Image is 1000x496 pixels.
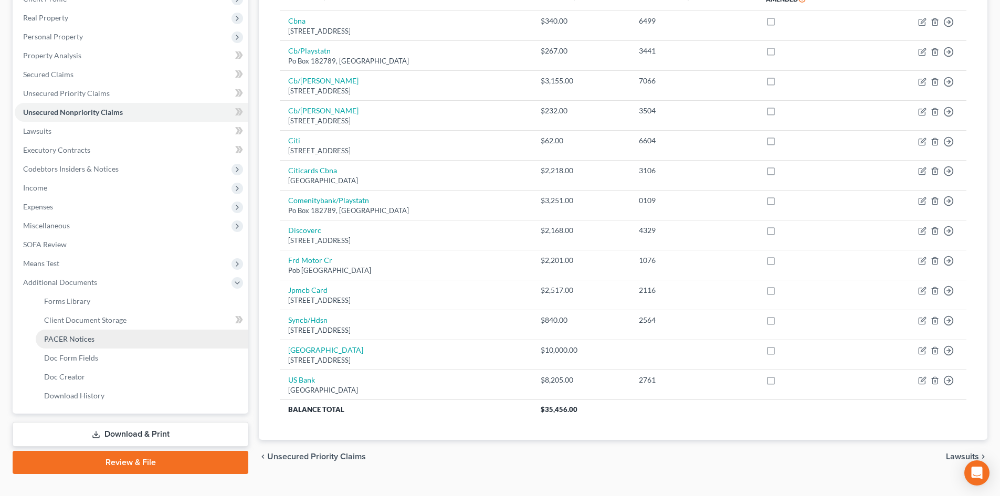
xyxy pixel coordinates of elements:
div: Po Box 182789, [GEOGRAPHIC_DATA] [288,206,524,216]
span: Unsecured Priority Claims [23,89,110,98]
a: Cb/[PERSON_NAME] [288,76,359,85]
div: [STREET_ADDRESS] [288,355,524,365]
a: Lawsuits [15,122,248,141]
span: Miscellaneous [23,221,70,230]
a: Comenitybank/Playstatn [288,196,369,205]
div: $10,000.00 [541,345,622,355]
span: Codebtors Insiders & Notices [23,164,119,173]
div: 1076 [639,255,749,266]
span: Unsecured Priority Claims [267,452,366,461]
a: Cb/Playstatn [288,46,331,55]
span: Additional Documents [23,278,97,287]
span: SOFA Review [23,240,67,249]
div: [STREET_ADDRESS] [288,325,524,335]
div: $62.00 [541,135,622,146]
a: Cbna [288,16,306,25]
div: Pob [GEOGRAPHIC_DATA] [288,266,524,276]
div: $340.00 [541,16,622,26]
div: 7066 [639,76,749,86]
div: 2564 [639,315,749,325]
a: Unsecured Nonpriority Claims [15,103,248,122]
a: Forms Library [36,292,248,311]
a: Jpmcb Card [288,286,328,294]
div: 2761 [639,375,749,385]
span: Doc Form Fields [44,353,98,362]
span: Property Analysis [23,51,81,60]
div: 3504 [639,105,749,116]
div: $3,251.00 [541,195,622,206]
span: Lawsuits [946,452,979,461]
div: [STREET_ADDRESS] [288,86,524,96]
th: Balance Total [280,400,532,419]
a: Secured Claims [15,65,248,84]
div: 2116 [639,285,749,296]
div: [GEOGRAPHIC_DATA] [288,176,524,186]
div: $267.00 [541,46,622,56]
a: Client Document Storage [36,311,248,330]
div: [STREET_ADDRESS] [288,296,524,305]
div: $840.00 [541,315,622,325]
span: Download History [44,391,104,400]
a: US Bank [288,375,315,384]
button: Lawsuits chevron_right [946,452,987,461]
i: chevron_right [979,452,987,461]
a: Citi [288,136,300,145]
span: Doc Creator [44,372,85,381]
div: [STREET_ADDRESS] [288,26,524,36]
a: Executory Contracts [15,141,248,160]
div: $8,205.00 [541,375,622,385]
a: Review & File [13,451,248,474]
a: Cb/[PERSON_NAME] [288,106,359,115]
div: $2,201.00 [541,255,622,266]
a: Doc Form Fields [36,349,248,367]
div: $2,168.00 [541,225,622,236]
a: [GEOGRAPHIC_DATA] [288,345,363,354]
div: [STREET_ADDRESS] [288,236,524,246]
div: Po Box 182789, [GEOGRAPHIC_DATA] [288,56,524,66]
div: $3,155.00 [541,76,622,86]
a: Syncb/Hdsn [288,315,328,324]
a: Download & Print [13,422,248,447]
div: Open Intercom Messenger [964,460,990,486]
div: $232.00 [541,105,622,116]
div: [STREET_ADDRESS] [288,146,524,156]
div: 0109 [639,195,749,206]
div: [STREET_ADDRESS] [288,116,524,126]
div: 3106 [639,165,749,176]
a: Doc Creator [36,367,248,386]
span: Forms Library [44,297,90,305]
button: chevron_left Unsecured Priority Claims [259,452,366,461]
div: $2,517.00 [541,285,622,296]
a: PACER Notices [36,330,248,349]
a: SOFA Review [15,235,248,254]
span: Real Property [23,13,68,22]
span: Personal Property [23,32,83,41]
a: Unsecured Priority Claims [15,84,248,103]
span: Income [23,183,47,192]
i: chevron_left [259,452,267,461]
div: [GEOGRAPHIC_DATA] [288,385,524,395]
a: Download History [36,386,248,405]
div: $2,218.00 [541,165,622,176]
a: Discoverc [288,226,321,235]
div: 6499 [639,16,749,26]
span: PACER Notices [44,334,94,343]
span: Client Document Storage [44,315,127,324]
span: Expenses [23,202,53,211]
div: 3441 [639,46,749,56]
span: Secured Claims [23,70,73,79]
span: Lawsuits [23,126,51,135]
a: Property Analysis [15,46,248,65]
span: Means Test [23,259,59,268]
div: 6604 [639,135,749,146]
span: Executory Contracts [23,145,90,154]
a: Frd Motor Cr [288,256,332,265]
span: Unsecured Nonpriority Claims [23,108,123,117]
a: Citicards Cbna [288,166,337,175]
div: 4329 [639,225,749,236]
span: $35,456.00 [541,405,577,414]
